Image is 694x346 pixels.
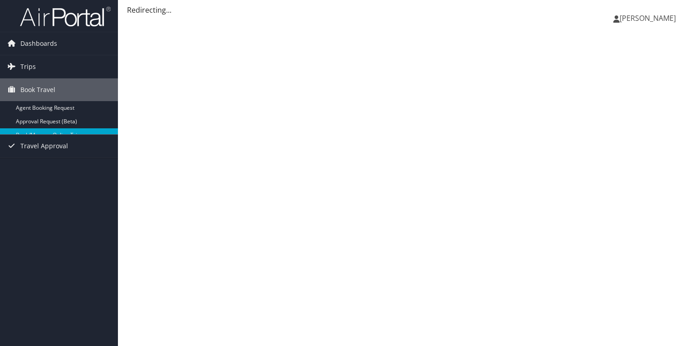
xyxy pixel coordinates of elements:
span: Dashboards [20,32,57,55]
span: Trips [20,55,36,78]
span: Book Travel [20,78,55,101]
a: [PERSON_NAME] [613,5,685,32]
img: airportal-logo.png [20,6,111,27]
span: [PERSON_NAME] [620,13,676,23]
div: Redirecting... [127,5,685,15]
span: Travel Approval [20,135,68,157]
